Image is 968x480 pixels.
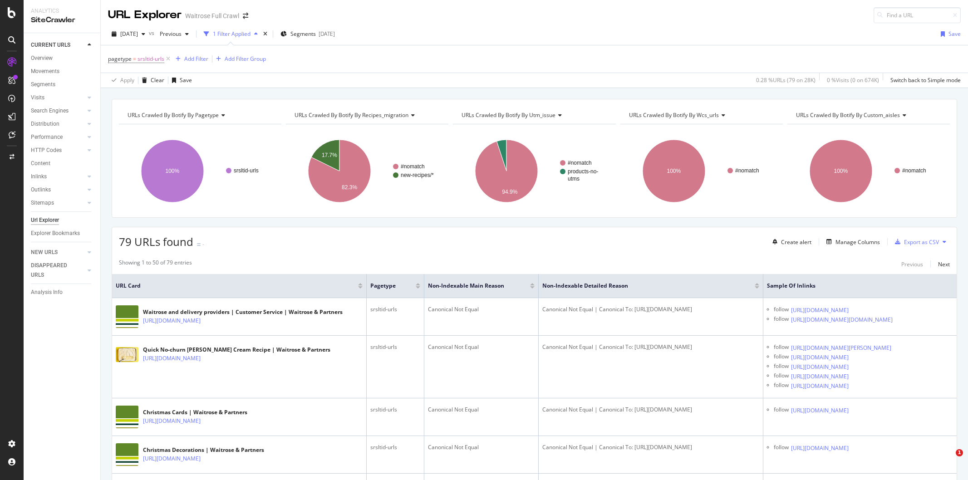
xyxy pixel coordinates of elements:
div: Waitrose and delivery providers | Customer Service | Waitrose & Partners [143,308,343,316]
div: Inlinks [31,172,47,181]
div: Segments [31,80,55,89]
a: CURRENT URLS [31,40,85,50]
a: NEW URLS [31,248,85,257]
button: Clear [138,73,164,88]
a: [URL][DOMAIN_NAME][DOMAIN_NAME] [791,315,893,324]
button: Next [938,259,950,269]
div: Canonical Not Equal | Canonical To: [URL][DOMAIN_NAME] [542,443,759,451]
svg: A chart. [787,132,950,211]
button: Manage Columns [823,236,880,247]
text: new-recipes/* [401,172,434,178]
a: [URL][DOMAIN_NAME] [791,306,849,315]
div: A chart. [620,132,783,211]
span: Previous [156,30,182,38]
div: Christmas Decorations | Waitrose & Partners [143,446,264,454]
a: Content [31,159,94,168]
div: Waitrose Full Crawl [185,11,239,20]
text: #nomatch [902,167,926,174]
div: Save [948,30,961,38]
svg: A chart. [119,132,281,211]
div: - [202,240,204,248]
a: HTTP Codes [31,146,85,155]
a: Sitemaps [31,198,85,208]
a: [URL][DOMAIN_NAME] [791,382,849,391]
div: follow [774,362,789,372]
svg: A chart. [286,132,448,211]
img: main image [116,305,138,328]
a: Performance [31,132,85,142]
div: URL Explorer [108,7,182,23]
div: follow [774,305,789,315]
span: URLs Crawled By Botify By utm_issue [462,111,555,119]
span: pagetype [370,282,402,290]
h4: URLs Crawled By Botify By pagetype [126,108,273,122]
a: Analysis Info [31,288,94,297]
div: Distribution [31,119,59,129]
div: Visits [31,93,44,103]
a: Movements [31,67,94,76]
img: main image [116,347,138,362]
a: [URL][DOMAIN_NAME] [791,362,849,372]
div: Overview [31,54,53,63]
span: = [133,55,136,63]
span: URLs Crawled By Botify By recipes_migration [295,111,408,119]
text: #nomatch [735,167,759,174]
div: Apply [120,76,134,84]
a: [URL][DOMAIN_NAME] [143,454,201,463]
div: follow [774,381,789,391]
input: Find a URL [874,7,961,23]
h4: URLs Crawled By Botify By utm_issue [460,108,607,122]
div: follow [774,443,789,453]
button: Apply [108,73,134,88]
div: Analytics [31,7,93,15]
div: Outlinks [31,185,51,195]
a: [URL][DOMAIN_NAME] [791,353,849,362]
div: SiteCrawler [31,15,93,25]
div: Export as CSV [904,238,939,246]
text: utms [568,176,580,182]
a: DISAPPEARED URLS [31,261,85,280]
div: srsltid-urls [370,443,420,451]
a: Explorer Bookmarks [31,229,94,238]
div: arrow-right-arrow-left [243,13,248,19]
text: 94.9% [502,189,518,195]
a: Search Engines [31,106,85,116]
a: [URL][DOMAIN_NAME] [791,406,849,415]
div: Search Engines [31,106,69,116]
h4: URLs Crawled By Botify By wcs_urls [627,108,775,122]
div: Content [31,159,50,168]
div: follow [774,343,789,353]
div: Quick No-churn [PERSON_NAME] Cream Recipe | Waitrose & Partners [143,346,330,354]
div: Add Filter [184,55,208,63]
button: Previous [901,259,923,269]
span: 79 URLs found [119,234,193,249]
div: Manage Columns [835,238,880,246]
div: DISAPPEARED URLS [31,261,77,280]
span: URLs Crawled By Botify By custom_aisles [796,111,900,119]
div: Canonical Not Equal [428,406,535,414]
div: Switch back to Simple mode [890,76,961,84]
div: Canonical Not Equal [428,443,535,451]
div: CURRENT URLS [31,40,70,50]
text: 100% [834,168,848,174]
div: Clear [151,76,164,84]
div: times [261,29,269,39]
svg: A chart. [453,132,615,211]
div: follow [774,406,789,415]
div: Next [938,260,950,268]
div: NEW URLS [31,248,58,257]
span: Non-Indexable Detailed Reason [542,282,741,290]
img: main image [116,406,138,428]
span: Sample of Inlinks [767,282,939,290]
div: follow [774,372,789,381]
button: Add Filter [172,54,208,64]
span: URLs Crawled By Botify By pagetype [128,111,219,119]
div: HTTP Codes [31,146,62,155]
span: Segments [290,30,316,38]
a: Url Explorer [31,216,94,225]
a: [URL][DOMAIN_NAME] [791,444,849,453]
div: 0.28 % URLs ( 79 on 28K ) [756,76,816,84]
